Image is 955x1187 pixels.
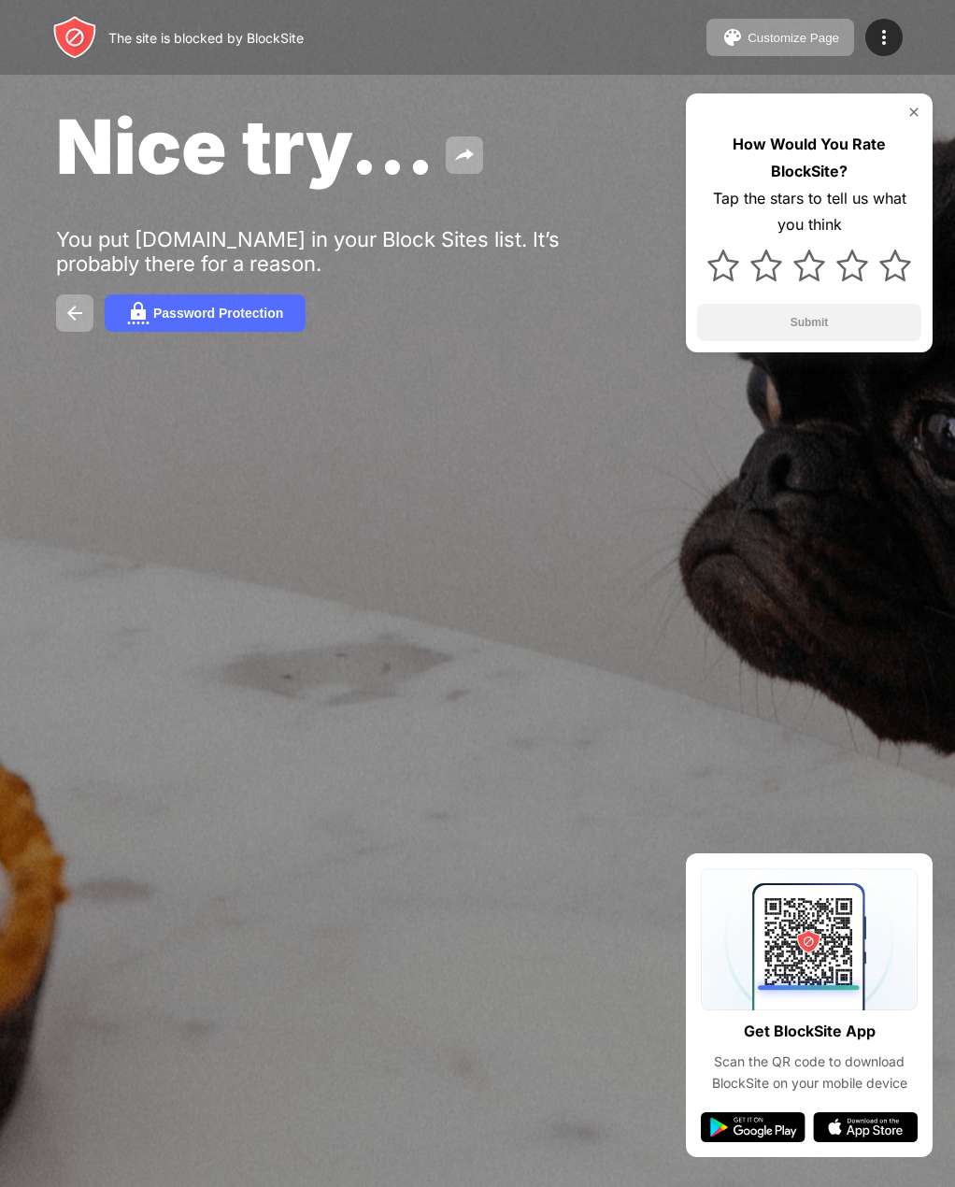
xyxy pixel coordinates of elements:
[707,250,739,281] img: star.svg
[748,31,839,45] div: Customize Page
[153,306,283,321] div: Password Protection
[701,1051,918,1094] div: Scan the QR code to download BlockSite on your mobile device
[56,101,435,192] span: Nice try...
[836,250,868,281] img: star.svg
[52,15,97,60] img: header-logo.svg
[701,1112,805,1142] img: google-play.svg
[813,1112,918,1142] img: app-store.svg
[701,868,918,1010] img: qrcode.svg
[879,250,911,281] img: star.svg
[697,185,921,239] div: Tap the stars to tell us what you think
[706,19,854,56] button: Customize Page
[453,144,476,166] img: share.svg
[697,131,921,185] div: How Would You Rate BlockSite?
[793,250,825,281] img: star.svg
[697,304,921,341] button: Submit
[750,250,782,281] img: star.svg
[744,1018,876,1045] div: Get BlockSite App
[873,26,895,49] img: menu-icon.svg
[108,30,304,46] div: The site is blocked by BlockSite
[56,227,634,276] div: You put [DOMAIN_NAME] in your Block Sites list. It’s probably there for a reason.
[64,302,86,324] img: back.svg
[721,26,744,49] img: pallet.svg
[127,302,150,324] img: password.svg
[906,105,921,120] img: rate-us-close.svg
[105,294,306,332] button: Password Protection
